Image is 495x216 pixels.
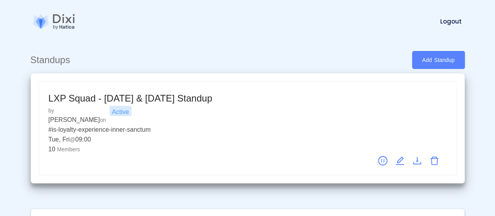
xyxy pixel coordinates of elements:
span: delete [430,156,439,165]
h5: Standups [31,54,70,66]
span: download [412,156,422,165]
a: Delete standup [430,154,439,165]
a: Logout [437,17,465,26]
span: edit [395,156,405,165]
span: pause-circle [378,156,387,165]
a: Pause standup [378,154,387,165]
span: [PERSON_NAME] [49,116,100,123]
div: Active [110,106,131,116]
div: by on [49,106,447,134]
a: Download report [412,154,422,165]
span: Members [57,146,80,152]
a: edit [395,154,405,165]
span: @ [70,136,75,143]
a: Add Standup [412,51,465,69]
div: Tue, Fri [49,136,70,143]
div: 10 [49,144,447,154]
span: 09:00 [70,136,91,143]
span: # is-loyalty-experience-inner-sanctum [49,126,151,133]
div: LXP Squad - [DATE] & [DATE] Standup [49,91,364,106]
